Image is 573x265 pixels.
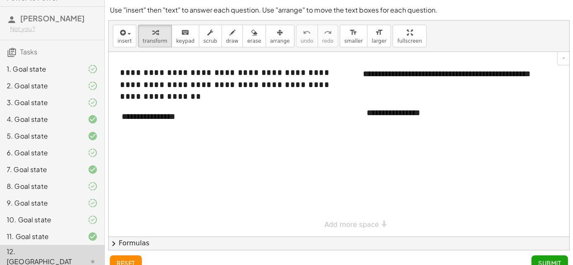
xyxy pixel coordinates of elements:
[172,25,199,47] button: keyboardkeypad
[7,232,74,242] div: 11. Goal state
[113,25,136,47] button: insert
[10,25,98,33] div: Not you?
[7,198,74,208] div: 9. Goal state
[20,47,37,56] span: Tasks
[110,5,568,15] p: Use "insert" then "text" to answer each question. Use "arrange" to move the text boxes for each q...
[557,51,570,65] button: -
[88,114,98,124] i: Task finished and correct.
[199,25,222,47] button: scrub
[296,25,318,47] button: undoundo
[301,38,313,44] span: undo
[318,25,338,47] button: redoredo
[88,232,98,242] i: Task finished and correct.
[7,215,74,225] div: 10. Goal state
[322,38,333,44] span: redo
[181,28,189,38] i: keyboard
[109,239,119,249] span: chevron_right
[7,114,74,124] div: 4. Goal state
[7,165,74,175] div: 7. Goal state
[7,131,74,141] div: 5. Goal state
[349,28,357,38] i: format_size
[340,25,367,47] button: format_sizesmaller
[203,38,217,44] span: scrub
[7,181,74,191] div: 8. Goal state
[88,198,98,208] i: Task finished and part of it marked as correct.
[324,28,332,38] i: redo
[88,64,98,74] i: Task finished and part of it marked as correct.
[20,13,85,23] span: [PERSON_NAME]
[247,38,261,44] span: erase
[138,25,172,47] button: transform
[563,54,565,61] span: -
[325,221,379,229] span: Add more space
[393,25,426,47] button: fullscreen
[88,181,98,191] i: Task finished and part of it marked as correct.
[221,25,243,47] button: draw
[88,131,98,141] i: Task finished and correct.
[117,38,132,44] span: insert
[7,148,74,158] div: 6. Goal state
[375,28,383,38] i: format_size
[88,98,98,108] i: Task finished and part of it marked as correct.
[367,25,391,47] button: format_sizelarger
[270,38,290,44] span: arrange
[88,215,98,225] i: Task finished and part of it marked as correct.
[109,237,569,250] button: chevron_rightFormulas
[397,38,422,44] span: fullscreen
[266,25,294,47] button: arrange
[7,98,74,108] div: 3. Goal state
[7,64,74,74] div: 1. Goal state
[372,38,386,44] span: larger
[7,81,74,91] div: 2. Goal state
[88,148,98,158] i: Task finished and part of it marked as correct.
[143,38,167,44] span: transform
[344,38,363,44] span: smaller
[88,165,98,175] i: Task finished and correct.
[226,38,239,44] span: draw
[242,25,266,47] button: erase
[176,38,195,44] span: keypad
[88,81,98,91] i: Task finished and part of it marked as correct.
[303,28,311,38] i: undo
